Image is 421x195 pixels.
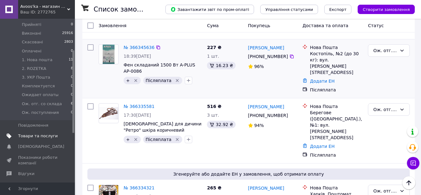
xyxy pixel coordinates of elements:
[133,137,138,142] svg: Видалити мітку
[18,133,58,139] span: Товари та послуги
[71,48,73,54] span: 0
[302,23,348,28] span: Доставка та оплата
[18,182,35,187] span: Покупці
[310,144,335,149] a: Додати ЕН
[71,110,73,115] span: 0
[310,152,363,158] div: Післяплата
[124,113,151,118] span: 17:30[DATE]
[22,110,59,115] span: Ож. поступления
[165,5,254,14] button: Завантажити звіт по пром-оплаті
[69,57,73,63] span: 11
[329,7,347,12] span: Експорт
[22,66,46,71] span: 2. ROZETKA
[363,7,410,12] span: Створити замовлення
[373,188,397,194] div: Ож. отг. со склада
[324,5,352,14] button: Експорт
[64,39,73,45] span: 2803
[368,23,384,28] span: Статус
[310,103,363,110] div: Нова Пошта
[71,83,73,89] span: 0
[62,31,73,36] span: 25916
[71,101,73,107] span: 6
[133,78,138,83] svg: Видалити мітку
[310,185,363,191] div: Нова Пошта
[124,104,154,109] a: № 366335581
[99,44,119,64] a: Фото товару
[71,92,73,98] span: 0
[22,39,43,45] span: Скасовані
[175,78,180,83] svg: Видалити мітку
[20,9,75,15] div: Ваш ID: 2772765
[407,157,419,169] button: Чат з покупцем
[254,64,264,69] span: 96%
[124,121,202,133] a: [DEMOGRAPHIC_DATA] для дичини "Ретро" шкіра коричневий
[207,23,218,28] span: Cума
[373,47,397,54] div: Ож. отг. со склада
[146,137,172,142] span: Післяплата
[207,121,235,128] div: 32.92 ₴
[71,66,73,71] span: 8
[22,48,42,54] span: Оплачені
[265,7,313,12] span: Управління статусами
[22,57,52,63] span: 1. Нова пошта
[22,101,62,107] span: Ож. отг. со склада
[124,54,151,59] span: 18:39[DATE]
[310,51,363,76] div: Костопіль, №2 (до 30 кг): вул. [PERSON_NAME][STREET_ADDRESS]
[99,107,118,120] img: Фото товару
[22,92,59,98] span: Ожидает оплаты
[124,45,154,50] a: № 366345636
[351,7,415,12] a: Створити замовлення
[310,110,363,141] div: Берегове ([GEOGRAPHIC_DATA].), №1: вул. [PERSON_NAME][STREET_ADDRESS]
[22,22,41,27] span: Прийняті
[22,83,55,89] span: Комплектуется
[310,87,363,93] div: Післяплата
[373,106,397,113] div: Ож. отг. со склада
[99,23,126,28] span: Замовлення
[248,113,288,118] span: [PHONE_NUMBER]
[175,137,180,142] svg: Видалити мітку
[207,62,235,69] div: 16.23 ₴
[170,7,249,12] span: Завантажити звіт по пром-оплаті
[94,6,157,13] h1: Список замовлень
[22,31,41,36] span: Виконані
[248,45,284,51] a: [PERSON_NAME]
[248,54,288,59] span: [PHONE_NUMBER]
[124,62,195,74] a: Фен складаний 1500 Вт A-PLUS AP-0086
[358,5,415,14] button: Створити замовлення
[71,22,73,27] span: 0
[207,54,219,59] span: 1 шт.
[103,45,115,64] img: Фото товару
[248,23,270,28] span: Покупець
[18,155,58,166] span: Показники роботи компанії
[207,104,221,109] span: 516 ₴
[99,103,119,123] a: Фото товару
[124,185,154,190] a: № 366334321
[146,78,172,83] span: Післяплата
[18,144,64,149] span: [DEMOGRAPHIC_DATA]
[90,171,407,177] span: Згенеруйте або додайте ЕН у замовлення, щоб отримати оплату
[248,185,284,191] a: [PERSON_NAME]
[207,45,221,50] span: 227 ₴
[18,171,34,177] span: Відгуки
[126,78,130,83] span: +
[310,44,363,51] div: Нова Пошта
[22,75,50,80] span: 3. УКР Пошта
[254,123,264,128] span: 94%
[126,137,130,142] span: +
[402,176,415,189] button: Наверх
[71,75,73,80] span: 0
[310,79,335,84] a: Додати ЕН
[248,104,284,110] a: [PERSON_NAME]
[18,123,48,128] span: Повідомлення
[207,185,221,190] span: 265 ₴
[20,4,67,9] span: Avoos'ka - магазин для Вашого дому та комфорту,)
[260,5,318,14] button: Управління статусами
[207,113,219,118] span: 3 шт.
